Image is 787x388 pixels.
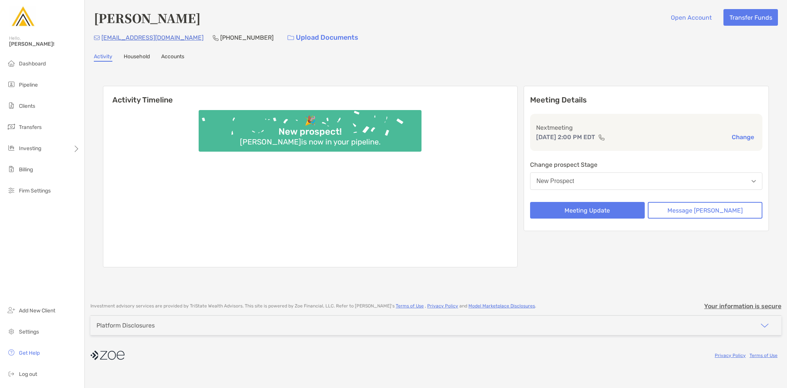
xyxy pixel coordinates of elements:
[101,33,204,42] p: [EMAIL_ADDRESS][DOMAIN_NAME]
[275,126,345,137] div: New prospect!
[7,143,16,152] img: investing icon
[220,33,274,42] p: [PHONE_NUMBER]
[213,35,219,41] img: Phone Icon
[530,95,762,105] p: Meeting Details
[19,188,51,194] span: Firm Settings
[7,101,16,110] img: clients icon
[665,9,717,26] button: Open Account
[94,9,201,26] h4: [PERSON_NAME]
[530,202,645,219] button: Meeting Update
[760,321,769,330] img: icon arrow
[288,35,294,40] img: button icon
[751,180,756,183] img: Open dropdown arrow
[94,53,112,62] a: Activity
[598,134,605,140] img: communication type
[723,9,778,26] button: Transfer Funds
[19,103,35,109] span: Clients
[648,202,762,219] button: Message [PERSON_NAME]
[283,29,363,46] a: Upload Documents
[7,186,16,195] img: firm-settings icon
[537,178,574,185] div: New Prospect
[237,137,384,146] div: [PERSON_NAME] is now in your pipeline.
[103,86,517,104] h6: Activity Timeline
[9,3,36,30] img: Zoe Logo
[7,80,16,89] img: pipeline icon
[161,53,184,62] a: Accounts
[90,347,124,364] img: company logo
[7,306,16,315] img: add_new_client icon
[750,353,778,358] a: Terms of Use
[302,115,319,126] div: 🎉
[7,369,16,378] img: logout icon
[530,160,762,169] p: Change prospect Stage
[9,41,80,47] span: [PERSON_NAME]!
[94,36,100,40] img: Email Icon
[396,303,424,309] a: Terms of Use
[19,329,39,335] span: Settings
[729,133,756,141] button: Change
[7,348,16,357] img: get-help icon
[19,145,41,152] span: Investing
[468,303,535,309] a: Model Marketplace Disclosures
[7,59,16,68] img: dashboard icon
[7,165,16,174] img: billing icon
[536,132,595,142] p: [DATE] 2:00 PM EDT
[427,303,458,309] a: Privacy Policy
[90,303,536,309] p: Investment advisory services are provided by TriState Wealth Advisors . This site is powered by Z...
[124,53,150,62] a: Household
[536,123,756,132] p: Next meeting
[704,303,781,310] p: Your information is secure
[530,172,762,190] button: New Prospect
[7,327,16,336] img: settings icon
[19,166,33,173] span: Billing
[19,124,42,130] span: Transfers
[19,350,40,356] span: Get Help
[19,82,38,88] span: Pipeline
[715,353,746,358] a: Privacy Policy
[7,122,16,131] img: transfers icon
[19,371,37,377] span: Log out
[19,61,46,67] span: Dashboard
[19,307,55,314] span: Add New Client
[96,322,155,329] div: Platform Disclosures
